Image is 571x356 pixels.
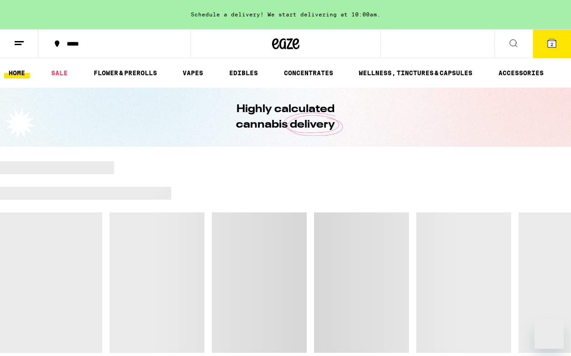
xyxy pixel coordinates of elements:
[354,67,477,78] a: WELLNESS, TINCTURES & CAPSULES
[210,102,361,133] h1: Highly calculated cannabis delivery
[47,67,72,78] a: SALE
[533,30,571,58] button: 2
[534,320,564,349] iframe: Button to launch messaging window
[494,67,548,78] a: ACCESSORIES
[89,67,162,78] a: FLOWER & PREROLLS
[225,67,262,78] a: EDIBLES
[178,67,208,78] a: VAPES
[550,41,553,47] span: 2
[279,67,338,78] a: CONCENTRATES
[4,67,30,78] a: HOME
